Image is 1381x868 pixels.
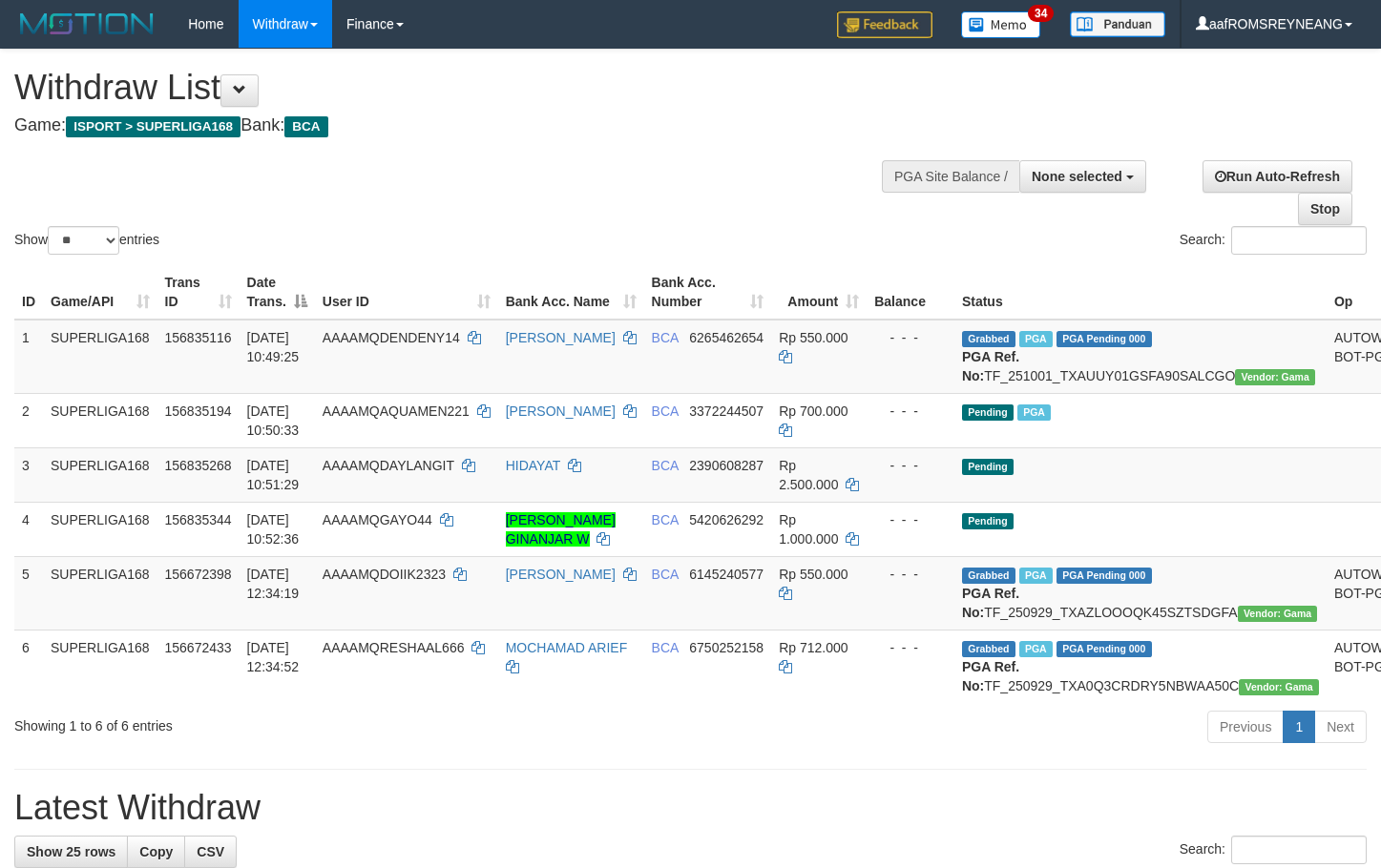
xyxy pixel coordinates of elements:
span: PGA Pending [1057,331,1152,347]
span: BCA [652,458,679,473]
span: Copy [139,844,173,859]
span: Vendor URL: https://trx31.1velocity.biz [1235,369,1315,385]
a: [PERSON_NAME] GINANJAR W [506,512,616,547]
a: Stop [1298,193,1352,225]
td: 3 [14,447,43,502]
th: Trans ID: activate to sort column ascending [157,265,240,320]
span: AAAAMQDENDENY14 [323,330,460,345]
img: MOTION_logo.png [14,10,159,38]
span: Rp 712.000 [779,640,847,655]
th: Amount: activate to sort column ascending [771,265,867,320]
span: Copy 6265462654 to clipboard [689,330,764,345]
span: Rp 700.000 [779,403,847,419]
td: SUPERLIGA168 [43,630,157,703]
span: PGA Pending [1057,568,1152,584]
th: ID [14,265,43,320]
span: AAAAMQDAYLANGIT [323,458,454,473]
label: Search: [1180,226,1367,255]
div: - - - [874,565,947,584]
th: User ID: activate to sort column ascending [315,265,498,320]
b: PGA Ref. No: [962,586,1019,620]
span: Pending [962,513,1014,529]
span: AAAAMQRESHAAL666 [323,640,465,655]
a: HIDAYAT [506,458,560,473]
th: Game/API: activate to sort column ascending [43,265,157,320]
a: [PERSON_NAME] [506,403,616,419]
span: Marked by aafsoycanthlai [1019,568,1053,584]
span: AAAAMQGAYO44 [323,512,432,527]
span: CSV [197,844,224,859]
span: Show 25 rows [27,844,115,859]
div: - - - [874,456,947,475]
span: [DATE] 10:49:25 [247,330,300,364]
span: 156835268 [165,458,232,473]
td: SUPERLIGA168 [43,556,157,630]
span: 156835194 [165,403,232,419]
a: [PERSON_NAME] [506,330,616,345]
div: - - - [874,328,947,347]
div: - - - [874,402,947,421]
h4: Game: Bank: [14,116,902,135]
th: Balance [867,265,954,320]
th: Status [954,265,1327,320]
label: Search: [1180,836,1367,864]
div: Showing 1 to 6 of 6 entries [14,709,561,735]
span: AAAAMQAQUAMEN221 [323,403,470,419]
b: PGA Ref. No: [962,659,1019,693]
span: 156835344 [165,512,232,527]
button: None selected [1019,160,1146,193]
td: 1 [14,320,43,394]
span: [DATE] 10:52:36 [247,512,300,547]
span: Grabbed [962,641,1015,657]
img: Feedback.jpg [837,11,932,38]
div: - - - [874,638,947,657]
span: 156672433 [165,640,232,655]
span: PGA Pending [1057,641,1152,657]
span: Rp 1.000.000 [779,512,838,547]
a: Previous [1207,711,1284,743]
input: Search: [1231,836,1367,864]
span: BCA [652,403,679,419]
span: BCA [652,640,679,655]
span: Pending [962,404,1014,421]
b: PGA Ref. No: [962,349,1019,383]
span: 156672398 [165,567,232,582]
span: 156835116 [165,330,232,345]
td: 6 [14,630,43,703]
td: 2 [14,393,43,447]
a: Next [1314,711,1367,743]
span: Copy 6750252158 to clipboard [689,640,764,655]
span: Copy 3372244507 to clipboard [689,403,764,419]
span: Grabbed [962,568,1015,584]
td: SUPERLIGA168 [43,320,157,394]
a: 1 [1283,711,1315,743]
span: [DATE] 10:51:29 [247,458,300,492]
span: BCA [652,567,679,582]
td: SUPERLIGA168 [43,393,157,447]
th: Bank Acc. Number: activate to sort column ascending [644,265,772,320]
th: Date Trans.: activate to sort column descending [240,265,315,320]
span: Rp 550.000 [779,330,847,345]
td: 4 [14,502,43,556]
input: Search: [1231,226,1367,255]
span: Vendor URL: https://trx31.1velocity.biz [1239,679,1319,695]
th: Bank Acc. Name: activate to sort column ascending [498,265,644,320]
span: Copy 6145240577 to clipboard [689,567,764,582]
span: Pending [962,459,1014,475]
td: TF_250929_TXA0Q3CRDRY5NBWAA50C [954,630,1327,703]
td: TF_251001_TXAUUY01GSFA90SALCGO [954,320,1327,394]
a: [PERSON_NAME] [506,567,616,582]
h1: Withdraw List [14,69,902,107]
span: Marked by aafsoycanthlai [1019,641,1053,657]
span: 34 [1028,5,1054,22]
img: Button%20Memo.svg [961,11,1041,38]
a: MOCHAMAD ARIEF [506,640,628,655]
span: [DATE] 12:34:52 [247,640,300,674]
a: Show 25 rows [14,836,128,868]
span: ISPORT > SUPERLIGA168 [66,116,241,137]
a: Copy [127,836,185,868]
span: Marked by aafsoycanthlai [1019,331,1053,347]
span: None selected [1032,169,1122,184]
td: SUPERLIGA168 [43,447,157,502]
a: CSV [184,836,237,868]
